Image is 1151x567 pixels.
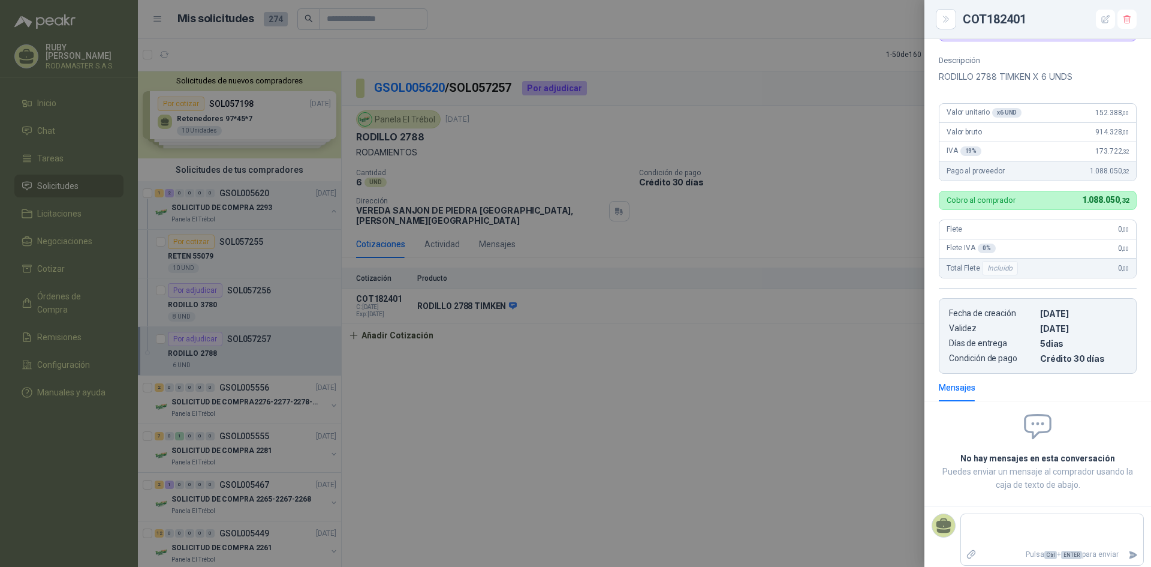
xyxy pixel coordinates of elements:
p: 5 dias [1040,338,1126,349]
p: Descripción [939,56,1137,65]
h2: No hay mensajes en esta conversación [939,452,1137,465]
span: Flete IVA [947,244,996,253]
span: 173.722 [1095,147,1129,155]
label: Adjuntar archivos [961,544,981,565]
span: 0 [1118,244,1129,253]
div: Mensajes [939,381,975,394]
p: Crédito 30 días [1040,353,1126,364]
span: 152.388 [1095,109,1129,117]
div: Incluido [982,261,1018,275]
span: Pago al proveedor [947,167,1005,175]
p: Días de entrega [949,338,1035,349]
span: ,32 [1122,148,1129,155]
span: 1.088.050 [1082,195,1129,205]
div: x 6 UND [992,108,1022,118]
span: ,32 [1122,168,1129,175]
p: Fecha de creación [949,308,1035,319]
div: COT182401 [963,10,1137,29]
span: ,00 [1122,110,1129,116]
p: RODILLO 2788 TIMKEN X 6 UNDS [939,70,1137,84]
button: Enviar [1123,544,1143,565]
span: Valor unitario [947,108,1022,118]
p: Condición de pago [949,353,1035,364]
span: ,00 [1122,226,1129,233]
span: IVA [947,146,981,156]
span: ,00 [1122,265,1129,272]
p: Cobro al comprador [947,196,1016,204]
span: ,00 [1122,245,1129,252]
span: 914.328 [1095,128,1129,136]
span: ENTER [1061,551,1082,559]
div: 19 % [960,146,982,156]
span: ,00 [1122,129,1129,136]
span: Total Flete [947,261,1020,275]
p: Validez [949,323,1035,334]
p: Pulsa + para enviar [981,544,1124,565]
span: Valor bruto [947,128,981,136]
span: 0 [1118,225,1129,233]
button: Close [939,12,953,26]
p: [DATE] [1040,308,1126,319]
span: Ctrl [1044,551,1057,559]
span: 1.088.050 [1090,167,1129,175]
span: 0 [1118,264,1129,272]
span: Flete [947,225,962,233]
span: ,32 [1119,197,1129,205]
div: 0 % [978,244,996,253]
p: Puedes enviar un mensaje al comprador usando la caja de texto de abajo. [939,465,1137,491]
p: [DATE] [1040,323,1126,334]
